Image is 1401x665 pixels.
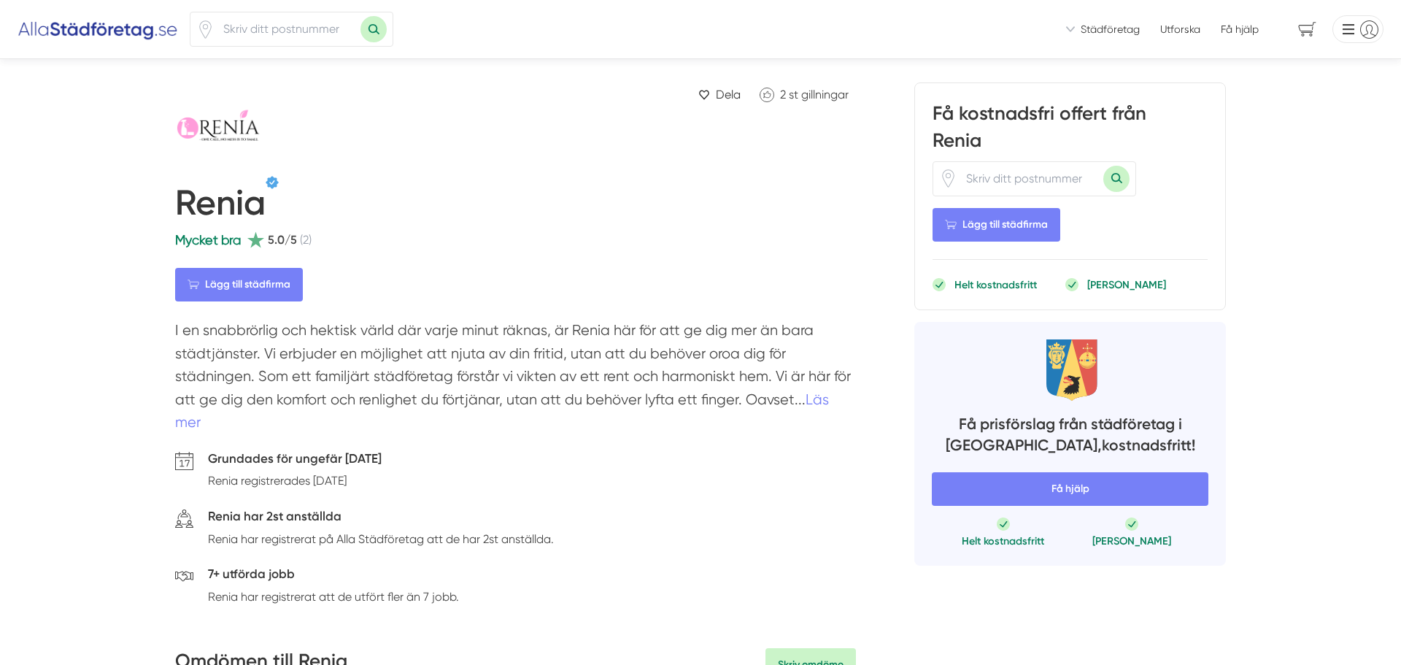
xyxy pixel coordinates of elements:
span: Mycket bra [175,232,241,247]
input: Skriv ditt postnummer [215,12,360,46]
span: Klicka för att använda din position. [939,169,957,188]
p: Helt kostnadsfritt [962,534,1044,548]
span: Klicka för att använda din position. [196,20,215,39]
h5: Renia har 2st anställda [208,507,554,530]
p: [PERSON_NAME] [1092,534,1171,548]
p: Renia har registrerat att de utfört fler än 7 jobb. [208,588,459,606]
span: 2 [780,88,786,101]
span: Få hjälp [932,472,1208,506]
p: Renia har registrerat på Alla Städföretag att de har 2st anställda. [208,530,554,548]
: Lägg till städfirma [933,208,1060,242]
: Lägg till städfirma [175,268,303,301]
p: Renia registrerades [DATE] [208,472,382,490]
a: Utforska [1160,22,1200,36]
input: Skriv ditt postnummer [957,162,1103,196]
img: Alla Städföretag [18,18,178,41]
span: Dela [716,85,741,104]
span: st gillningar [789,88,849,101]
svg: Pin / Karta [939,169,957,188]
a: Klicka för att gilla Renia [752,82,856,107]
h5: 7+ utförda jobb [208,564,459,588]
p: Helt kostnadsfritt [954,277,1037,292]
p: [PERSON_NAME] [1087,277,1166,292]
h4: Få prisförslag från städföretag i [GEOGRAPHIC_DATA], kostnadsfritt! [932,413,1208,461]
span: Få hjälp [1221,22,1259,36]
span: Verifierat av Mary Grafling [266,176,279,189]
img: Logotyp Renia [175,82,336,170]
p: I en snabbrörlig och hektisk värld där varje minut räknas, är Renia här för att ge dig mer än bar... [175,319,856,442]
button: Sök med postnummer [1103,166,1130,192]
span: (2) [300,231,312,249]
h1: Renia [175,182,266,230]
button: Sök med postnummer [360,16,387,42]
span: navigation-cart [1288,17,1327,42]
span: Städföretag [1081,22,1140,36]
svg: Pin / Karta [196,20,215,39]
h3: Få kostnadsfri offert från Renia [933,101,1208,161]
h5: Grundades för ungefär [DATE] [208,449,382,472]
span: 5.0/5 [268,231,297,249]
a: Dela [692,82,746,107]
